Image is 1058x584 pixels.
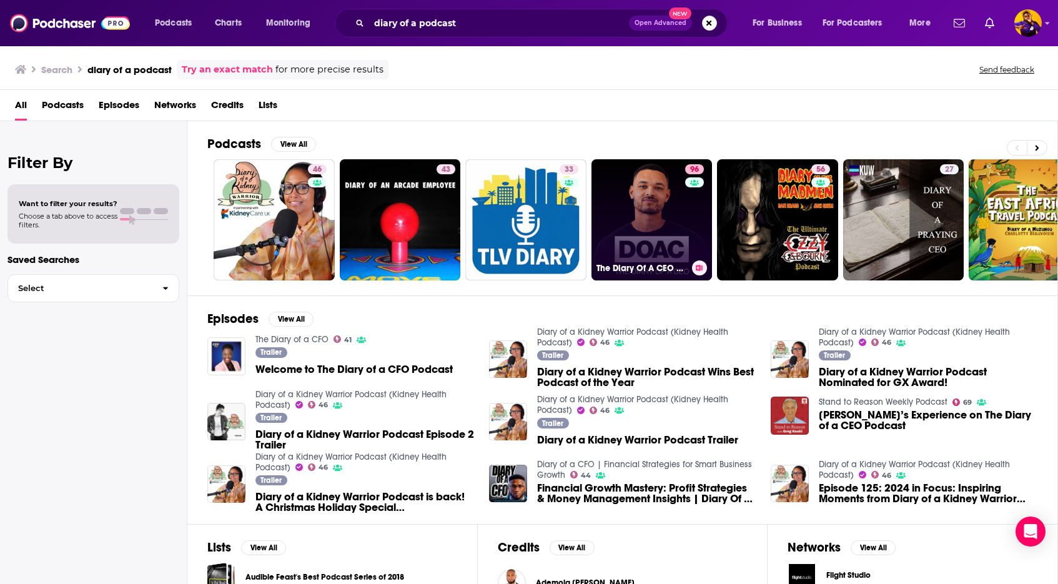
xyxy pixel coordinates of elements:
img: Diary of a Kidney Warrior Podcast Trailer [489,403,527,441]
a: 46 [871,471,892,478]
span: 46 [882,473,891,478]
button: Open AdvancedNew [629,16,692,31]
a: Greg’s Experience on The Diary of a CEO Podcast [819,410,1037,431]
span: Want to filter your results? [19,199,117,208]
img: Podchaser - Follow, Share and Rate Podcasts [10,11,130,35]
a: Welcome to The Diary of a CFO Podcast [255,364,453,375]
img: Greg’s Experience on The Diary of a CEO Podcast [771,397,809,435]
span: Trailer [542,420,563,427]
a: Credits [211,95,244,121]
button: open menu [901,13,946,33]
span: More [909,14,931,32]
a: Show notifications dropdown [949,12,970,34]
span: 69 [963,400,972,405]
span: New [669,7,691,19]
a: Charts [207,13,249,33]
img: Diary of a Kidney Warrior Podcast Episode 2 Trailer [207,403,245,441]
a: 46 [590,339,610,346]
a: Show notifications dropdown [980,12,999,34]
a: Diary of a Kidney Warrior Podcast (Kidney Health Podcast) [537,327,728,348]
span: Podcasts [155,14,192,32]
a: EpisodesView All [207,311,314,327]
button: open menu [146,13,208,33]
span: Flight Studio [826,570,871,580]
a: Diary of a Kidney Warrior Podcast Wins Best Podcast of the Year [537,367,756,388]
span: 46 [313,164,322,176]
a: 41 [334,335,352,343]
img: Diary of a Kidney Warrior Podcast Nominated for GX Award! [771,340,809,379]
a: Diary of a Kidney Warrior Podcast (Kidney Health Podcast) [255,452,447,473]
h2: Lists [207,540,231,555]
a: 27 [940,164,959,174]
a: Diary of a Kidney Warrior Podcast (Kidney Health Podcast) [819,327,1010,348]
button: View All [269,312,314,327]
p: Saved Searches [7,254,179,265]
span: Podcasts [42,95,84,121]
a: 43 [437,164,455,174]
span: 46 [319,465,328,470]
span: Diary of a Kidney Warrior Podcast is back! A Christmas Holiday Special Announcement! [255,492,474,513]
img: Welcome to The Diary of a CFO Podcast [207,337,245,375]
button: Send feedback [976,64,1038,75]
button: open menu [257,13,327,33]
span: for more precise results [275,62,383,77]
span: Monitoring [266,14,310,32]
a: 46 [590,407,610,414]
img: Diary of a Kidney Warrior Podcast Wins Best Podcast of the Year [489,340,527,379]
a: 33 [465,159,586,280]
button: View All [851,540,896,555]
span: Charts [215,14,242,32]
a: CreditsView All [498,540,595,555]
a: 43 [340,159,461,280]
a: 33 [560,164,578,174]
span: 46 [600,408,610,413]
span: Diary of a Kidney Warrior Podcast Trailer [537,435,738,445]
span: Trailer [824,352,845,359]
span: 96 [690,164,699,176]
a: Lists [259,95,277,121]
span: Episodes [99,95,139,121]
a: Networks [154,95,196,121]
button: View All [271,137,316,152]
a: 46 [308,463,329,471]
a: The Diary of a CFO [255,334,329,345]
a: 27 [843,159,964,280]
span: Trailer [260,349,282,356]
span: Choose a tab above to access filters. [19,212,117,229]
button: Select [7,274,179,302]
span: 46 [600,340,610,345]
span: Trailer [260,414,282,422]
a: All [15,95,27,121]
span: Diary of a Kidney Warrior Podcast Episode 2 Trailer [255,429,474,450]
img: Financial Growth Mastery: Profit Strategies & Money Management Insights | Diary Of A CFO Podcast [489,465,527,503]
span: Select [8,284,152,292]
a: 96 [685,164,704,174]
button: Show profile menu [1014,9,1042,37]
a: Audible Feast's Best Podcast Series of 2018 [245,570,404,584]
h2: Networks [788,540,841,555]
span: Trailer [260,477,282,484]
a: 46 [308,401,329,408]
input: Search podcasts, credits, & more... [369,13,629,33]
h2: Credits [498,540,540,555]
span: 27 [945,164,954,176]
span: Open Advanced [635,20,686,26]
h2: Filter By [7,154,179,172]
img: Episode 125: 2024 in Focus: Inspiring Moments from Diary of a Kidney Warrior Podcast [771,465,809,503]
div: Open Intercom Messenger [1016,517,1046,547]
a: Try an exact match [182,62,273,77]
a: 96The Diary Of A CEO with [PERSON_NAME] [591,159,713,280]
span: Logged in as flaevbeatz [1014,9,1042,37]
a: 46 [871,339,892,346]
